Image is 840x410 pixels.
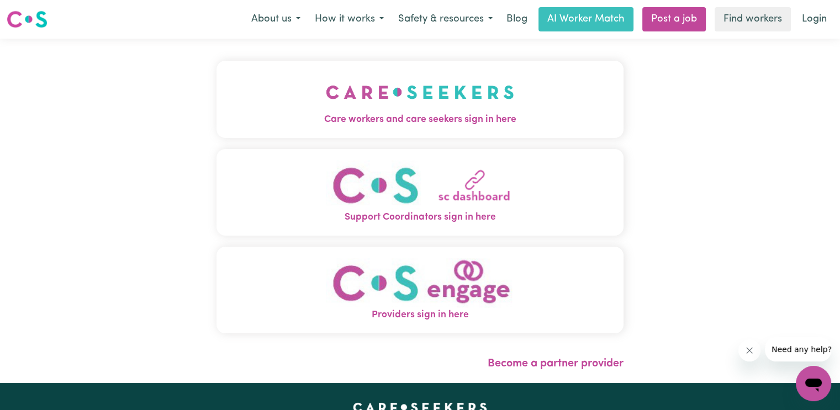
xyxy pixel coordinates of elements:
a: Post a job [642,7,706,31]
a: Careseekers logo [7,7,47,32]
button: Care workers and care seekers sign in here [216,61,624,138]
button: About us [244,8,308,31]
img: Careseekers logo [7,9,47,29]
a: Login [795,7,833,31]
iframe: Message from company [765,337,831,361]
button: Safety & resources [391,8,500,31]
span: Providers sign in here [216,308,624,322]
a: Find workers [715,7,791,31]
a: AI Worker Match [538,7,633,31]
button: Providers sign in here [216,247,624,333]
span: Need any help? [7,8,67,17]
iframe: Close message [738,339,760,361]
button: Support Coordinators sign in here [216,149,624,236]
a: Blog [500,7,534,31]
button: How it works [308,8,391,31]
a: Become a partner provider [488,358,624,369]
span: Support Coordinators sign in here [216,210,624,225]
iframe: Button to launch messaging window [796,366,831,401]
span: Care workers and care seekers sign in here [216,113,624,127]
